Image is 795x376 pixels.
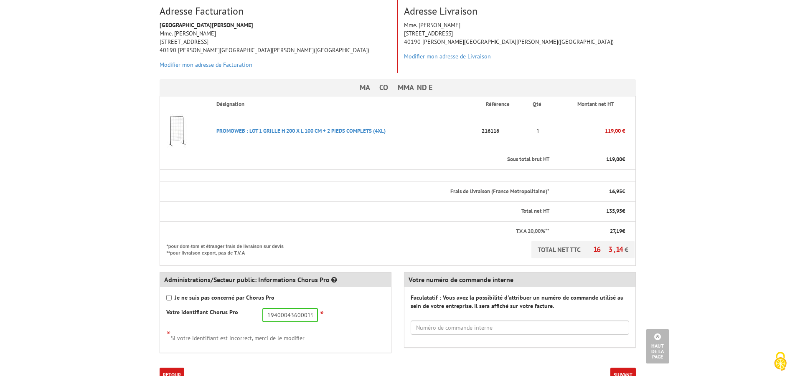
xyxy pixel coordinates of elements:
th: Référence [479,96,526,112]
p: € [557,207,625,215]
th: Sous total brut HT [160,150,550,169]
p: € [557,156,625,164]
td: 1 [526,112,550,150]
div: Votre numéro de commande interne [404,273,635,287]
p: 216116 [479,124,526,138]
p: Montant net HT [557,101,635,109]
img: Cookies (fenêtre modale) [770,351,791,372]
p: 119,00 € [550,124,625,138]
strong: Je ne suis pas concerné par Chorus Pro [175,294,274,301]
h3: Adresse Facturation [160,6,391,17]
th: Désignation [210,96,479,112]
div: Mme. [PERSON_NAME] [STREET_ADDRESS] 40190 [PERSON_NAME][GEOGRAPHIC_DATA][PERSON_NAME]([GEOGRAPHIC... [153,21,397,73]
h3: Adresse Livraison [404,6,636,17]
span: 135,95 [606,207,622,214]
h3: Ma commande [160,79,636,96]
span: 163,14 [593,245,625,254]
label: Votre identifiant Chorus Pro [166,308,238,316]
button: Cookies (fenêtre modale) [766,348,795,376]
a: Modifier mon adresse de Facturation [160,61,252,68]
p: € [557,227,625,235]
input: Numéro de commande interne [411,320,629,335]
a: Modifier mon adresse de Livraison [404,53,491,60]
div: Administrations/Secteur public: Informations Chorus Pro [160,273,391,287]
p: TOTAL NET TTC € [531,241,635,258]
img: PROMOWEB : LOT 1 GRILLE H 200 X L 100 CM + 2 PIEDS COMPLETS (4XL) [160,114,193,148]
p: T.V.A 20,00%** [167,227,549,235]
div: Si votre identifiant est incorrect, merci de le modifier [166,328,385,342]
span: 27,19 [610,227,622,235]
th: Frais de livraison (France Metropolitaine)* [160,182,550,202]
input: Je ne suis pas concerné par Chorus Pro [166,295,172,300]
a: Haut de la page [646,329,669,363]
div: Mme. [PERSON_NAME] [STREET_ADDRESS] 40190 [PERSON_NAME][GEOGRAPHIC_DATA][PERSON_NAME]([GEOGRAPHIC... [398,21,642,65]
p: *pour dom-tom et étranger frais de livraison sur devis **pour livraison export, pas de T.V.A [167,241,292,256]
span: 16,95 [609,188,622,195]
th: Qté [526,96,550,112]
strong: [GEOGRAPHIC_DATA][PERSON_NAME] [160,21,253,29]
span: 119,00 [606,156,622,163]
label: Faculatatif : Vous avez la possibilité d'attribuer un numéro de commande utilisé au sein de votre... [411,293,629,310]
th: Total net HT [160,202,550,222]
a: PROMOWEB : LOT 1 GRILLE H 200 X L 100 CM + 2 PIEDS COMPLETS (4XL) [216,127,386,134]
p: € [557,188,625,196]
